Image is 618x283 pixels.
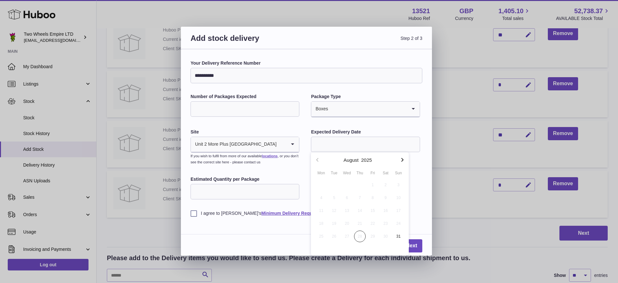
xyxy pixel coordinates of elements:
[191,154,298,164] small: If you wish to fulfil from more of our available , or you don’t see the correct site here - pleas...
[393,218,404,229] span: 24
[315,192,327,204] span: 4
[341,218,353,229] span: 20
[354,231,366,242] span: 28
[353,230,366,243] button: 28
[366,204,379,217] button: 15
[361,158,372,162] button: 2025
[341,230,353,243] button: 27
[191,137,299,152] div: Search for option
[379,230,392,243] button: 30
[311,129,420,135] label: Expected Delivery Date
[393,205,404,216] span: 17
[191,60,422,66] label: Your Delivery Reference Number
[354,205,366,216] span: 14
[261,211,331,216] a: Minimum Delivery Requirements
[315,205,327,216] span: 11
[341,192,353,204] span: 6
[367,205,379,216] span: 15
[311,94,420,100] label: Package Type
[341,170,353,176] div: Wed
[262,154,277,158] a: locations
[328,231,340,242] span: 26
[277,137,286,152] input: Search for option
[380,231,391,242] span: 30
[328,102,407,116] input: Search for option
[379,204,392,217] button: 16
[311,102,419,117] div: Search for option
[315,218,327,229] span: 18
[366,170,379,176] div: Fri
[315,204,328,217] button: 11
[379,170,392,176] div: Sat
[328,205,340,216] span: 12
[392,230,405,243] button: 31
[393,179,404,191] span: 3
[392,217,405,230] button: 24
[366,217,379,230] button: 22
[366,191,379,204] button: 8
[328,218,340,229] span: 19
[328,230,341,243] button: 26
[191,210,422,216] label: I agree to [PERSON_NAME]'s
[379,178,392,191] button: 2
[315,191,328,204] button: 4
[392,204,405,217] button: 17
[341,231,353,242] span: 27
[315,230,328,243] button: 25
[306,33,422,51] span: Step 2 of 3
[392,170,405,176] div: Sun
[315,170,328,176] div: Mon
[191,129,299,135] label: Site
[328,192,340,204] span: 5
[191,176,299,182] label: Estimated Quantity per Package
[367,179,379,191] span: 1
[353,170,366,176] div: Thu
[315,217,328,230] button: 18
[367,192,379,204] span: 8
[341,205,353,216] span: 13
[392,191,405,204] button: 10
[393,231,404,242] span: 31
[191,94,299,100] label: Number of Packages Expected
[341,191,353,204] button: 6
[367,218,379,229] span: 22
[366,178,379,191] button: 1
[380,205,391,216] span: 16
[315,231,327,242] span: 25
[354,218,366,229] span: 21
[392,178,405,191] button: 3
[353,217,366,230] button: 21
[367,231,379,242] span: 29
[191,33,306,51] h3: Add stock delivery
[353,204,366,217] button: 14
[366,230,379,243] button: 29
[354,192,366,204] span: 7
[380,218,391,229] span: 23
[341,204,353,217] button: 13
[191,137,277,152] span: Unit 2 More Plus [GEOGRAPHIC_DATA]
[380,192,391,204] span: 9
[379,191,392,204] button: 9
[328,204,341,217] button: 12
[343,158,359,162] button: August
[401,239,422,252] a: Next
[380,179,391,191] span: 2
[379,217,392,230] button: 23
[341,217,353,230] button: 20
[328,170,341,176] div: Tue
[393,192,404,204] span: 10
[311,102,328,116] span: Boxes
[328,217,341,230] button: 19
[328,191,341,204] button: 5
